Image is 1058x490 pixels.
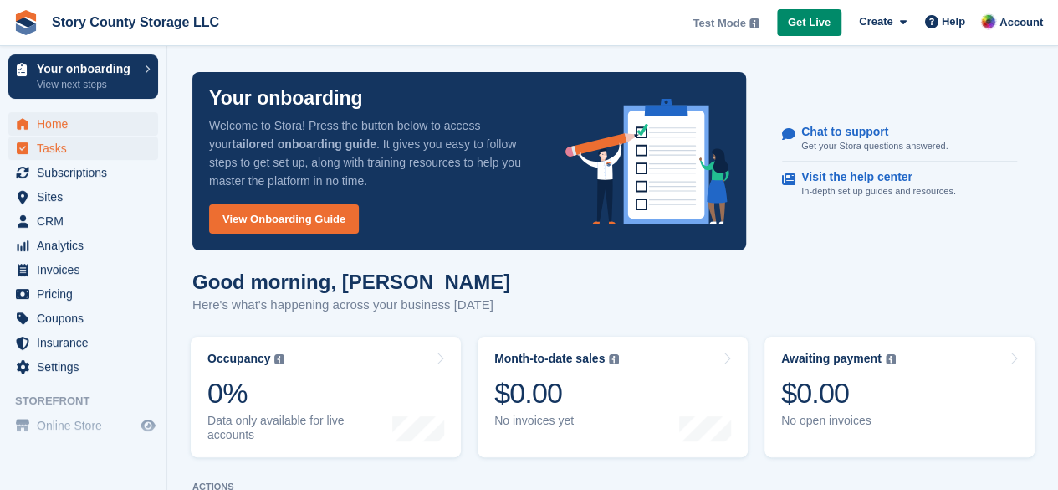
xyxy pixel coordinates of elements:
[781,414,896,428] div: No open invoices
[781,352,882,366] div: Awaiting payment
[37,209,137,233] span: CRM
[209,204,359,234] a: View Onboarding Guide
[565,99,729,224] img: onboarding-info-6c161a55d2c0e0a8cae90662b2fe09162a5109e8cc188191df67fb4f79e88e88.svg
[8,234,158,257] a: menu
[232,137,376,151] strong: tailored onboarding guide
[8,112,158,136] a: menu
[37,414,137,437] span: Online Store
[801,125,934,139] p: Chat to support
[15,393,166,410] span: Storefront
[13,10,38,35] img: stora-icon-8386f47178a22dfd0bd8f6a31ec36ba5ce8667c1dd55bd0f319d3a0aa187defe.svg
[781,376,896,410] div: $0.00
[138,415,158,436] a: Preview store
[788,14,831,31] span: Get Live
[191,337,461,457] a: Occupancy 0% Data only available for live accounts
[980,13,997,30] img: Leah Hattan
[8,258,158,281] a: menu
[494,352,605,366] div: Month-to-date sales
[8,331,158,354] a: menu
[37,307,137,330] span: Coupons
[274,354,284,364] img: icon-info-grey-7440780725fd019a000dd9b08b2336e03edf1995a4989e88bcd33f0948082b44.svg
[209,89,363,108] p: Your onboarding
[749,18,759,28] img: icon-info-grey-7440780725fd019a000dd9b08b2336e03edf1995a4989e88bcd33f0948082b44.svg
[209,116,539,190] p: Welcome to Stora! Press the button below to access your . It gives you easy to follow steps to ge...
[45,8,226,36] a: Story County Storage LLC
[37,355,137,379] span: Settings
[192,271,510,293] h1: Good morning, [PERSON_NAME]
[801,170,943,184] p: Visit the help center
[478,337,748,457] a: Month-to-date sales $0.00 No invoices yet
[37,161,137,184] span: Subscriptions
[801,139,948,153] p: Get your Stora questions answered.
[37,331,137,354] span: Insurance
[8,209,158,233] a: menu
[8,307,158,330] a: menu
[999,14,1043,31] span: Account
[942,13,965,30] span: Help
[207,352,270,366] div: Occupancy
[8,161,158,184] a: menu
[192,296,510,315] p: Here's what's happening across your business [DATE]
[8,185,158,209] a: menu
[8,414,158,437] a: menu
[859,13,892,30] span: Create
[37,258,137,281] span: Invoices
[693,15,745,32] span: Test Mode
[777,9,841,37] a: Get Live
[37,282,137,306] span: Pricing
[886,354,896,364] img: icon-info-grey-7440780725fd019a000dd9b08b2336e03edf1995a4989e88bcd33f0948082b44.svg
[782,116,1017,162] a: Chat to support Get your Stora questions answered.
[37,77,136,92] p: View next steps
[8,282,158,306] a: menu
[37,112,137,136] span: Home
[764,337,1035,457] a: Awaiting payment $0.00 No open invoices
[37,234,137,257] span: Analytics
[37,185,137,209] span: Sites
[782,162,1017,207] a: Visit the help center In-depth set up guides and resources.
[37,63,136,75] p: Your onboarding
[8,137,158,160] a: menu
[609,354,619,364] img: icon-info-grey-7440780725fd019a000dd9b08b2336e03edf1995a4989e88bcd33f0948082b44.svg
[494,376,619,410] div: $0.00
[801,184,956,199] p: In-depth set up guides and resources.
[8,54,158,99] a: Your onboarding View next steps
[8,355,158,379] a: menu
[207,376,392,410] div: 0%
[207,414,392,442] div: Data only available for live accounts
[37,137,137,160] span: Tasks
[494,414,619,428] div: No invoices yet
